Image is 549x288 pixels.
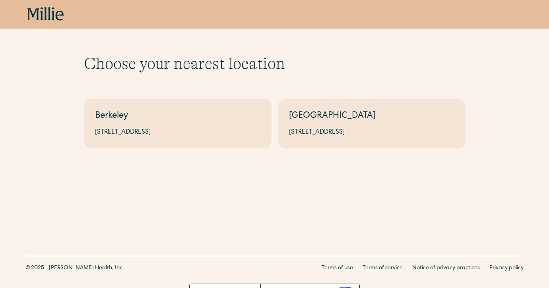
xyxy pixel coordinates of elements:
div: [STREET_ADDRESS] [95,128,260,137]
a: [GEOGRAPHIC_DATA][STREET_ADDRESS] [278,99,466,148]
div: Berkeley [95,110,260,123]
a: Privacy policy [489,264,524,272]
a: Berkeley[STREET_ADDRESS] [84,99,272,148]
h1: Choose your nearest location [84,54,466,73]
a: Terms of service [363,264,403,272]
div: © 2025 - [PERSON_NAME] Health, Inc. [25,264,124,272]
a: Notice of privacy practices [412,264,480,272]
div: [GEOGRAPHIC_DATA] [289,110,454,123]
a: Terms of use [322,264,353,272]
div: [STREET_ADDRESS] [289,128,454,137]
